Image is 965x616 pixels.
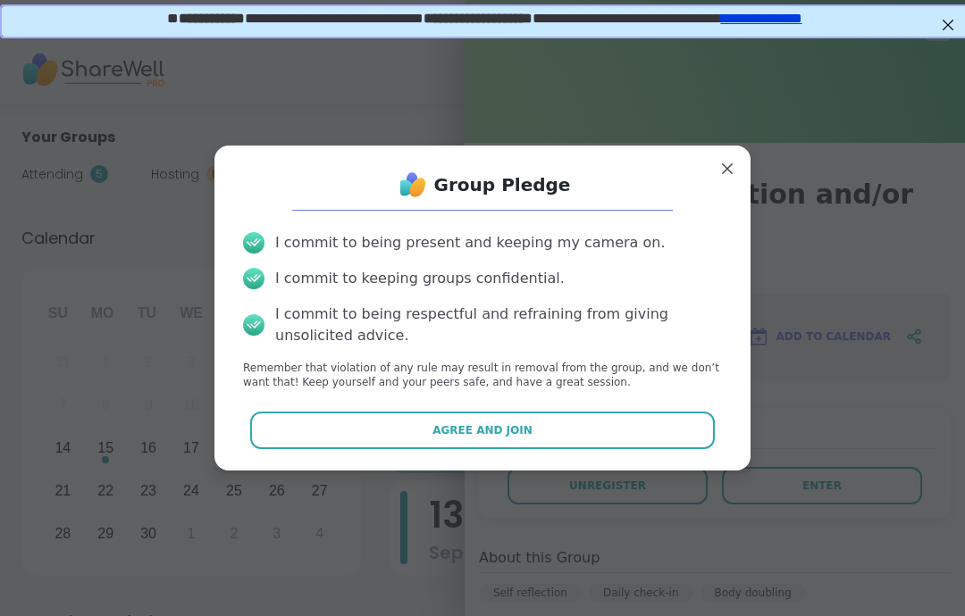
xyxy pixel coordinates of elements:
[250,412,716,449] button: Agree and Join
[275,304,722,346] div: I commit to being respectful and refraining from giving unsolicited advice.
[395,167,431,203] img: ShareWell Logo
[434,172,571,197] h1: Group Pledge
[275,232,665,254] div: I commit to being present and keeping my camera on.
[275,268,565,289] div: I commit to keeping groups confidential.
[243,361,722,391] p: Remember that violation of any rule may result in removal from the group, and we don’t want that!...
[432,422,533,438] span: Agree and Join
